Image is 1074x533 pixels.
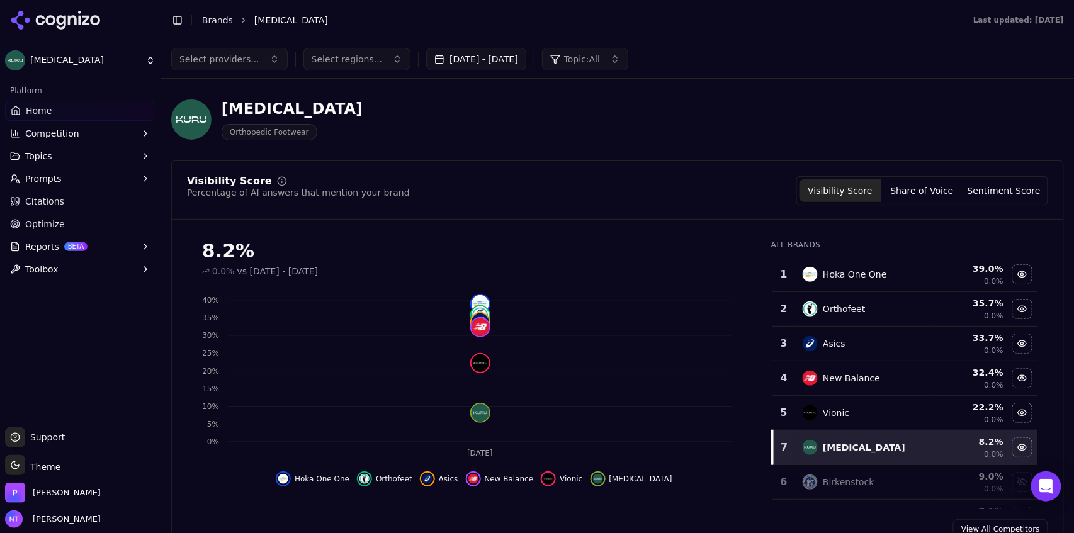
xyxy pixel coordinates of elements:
span: Competition [25,127,79,140]
span: Asics [439,474,458,484]
tr: 6birkenstockBirkenstock9.0%0.0%Show birkenstock data [772,465,1038,500]
span: BETA [64,242,88,251]
span: Orthopedic Footwear [222,124,317,140]
tspan: 40% [202,296,219,305]
img: KURU [171,99,212,140]
span: 0.0% [985,380,1004,390]
tspan: 10% [202,402,219,411]
div: 7 [779,440,790,455]
div: Vionic [823,407,849,419]
button: [DATE] - [DATE] [426,48,526,70]
tr: 7kuru[MEDICAL_DATA]8.2%0.0%Hide kuru data [772,430,1038,465]
span: Vionic [560,474,582,484]
tspan: 0% [207,437,219,446]
span: Toolbox [25,263,59,276]
img: orthofeet [472,306,489,324]
tspan: [DATE] [467,449,493,458]
img: asics [803,336,818,351]
div: 1 [777,267,790,282]
div: 22.2 % [936,401,1003,413]
span: Topics [25,150,52,162]
img: orthofeet [803,301,818,317]
img: asics [472,313,489,331]
button: Topics [5,146,155,166]
div: 6 [777,474,790,490]
img: kuru [472,404,489,422]
div: Open Intercom Messenger [1031,471,1061,502]
button: Hide kuru data [591,471,672,486]
button: Show dansko data [1012,507,1032,527]
div: New Balance [823,372,880,384]
div: 9.0 % [936,470,1003,483]
span: 0.0% [985,345,1004,356]
a: Citations [5,191,155,211]
span: 0.0% [985,276,1004,286]
div: 8.2% [202,240,746,262]
span: Support [25,431,65,444]
span: Prompts [25,172,62,185]
button: Hide vionic data [541,471,582,486]
span: Citations [25,195,64,208]
span: 0.0% [985,484,1004,494]
span: Theme [25,462,60,472]
button: ReportsBETA [5,237,155,257]
div: [MEDICAL_DATA] [222,99,363,119]
button: Hide orthofeet data [1012,299,1032,319]
div: Visibility Score [187,176,272,186]
a: Brands [202,15,233,25]
div: Orthofeet [823,303,865,315]
tspan: 15% [202,384,219,393]
a: Optimize [5,214,155,234]
span: 0.0% [212,265,235,278]
div: Percentage of AI answers that mention your brand [187,186,410,199]
span: Orthofeet [376,474,412,484]
div: Hoka One One [823,268,886,281]
button: Prompts [5,169,155,189]
img: kuru [593,474,603,484]
img: Nate Tower [5,510,23,528]
img: vionic [543,474,553,484]
span: Reports [25,240,59,253]
img: hoka one one [472,295,489,313]
div: 3 [777,336,790,351]
tspan: 25% [202,349,219,358]
img: vionic [472,354,489,372]
div: 33.7 % [936,332,1003,344]
tr: 5vionicVionic22.2%0.0%Hide vionic data [772,396,1038,430]
div: 39.0 % [936,262,1003,275]
button: Hide orthofeet data [357,471,412,486]
tspan: 30% [202,332,219,340]
button: Hide hoka one one data [1012,264,1032,284]
span: Optimize [25,218,65,230]
button: Show birkenstock data [1012,472,1032,492]
span: Select providers... [179,53,259,65]
a: Home [5,101,155,121]
div: 35.7 % [936,297,1003,310]
button: Hide hoka one one data [276,471,349,486]
img: vionic [803,405,818,420]
div: 4 [777,371,790,386]
tr: 1hoka one oneHoka One One39.0%0.0%Hide hoka one one data [772,257,1038,292]
img: hoka one one [803,267,818,282]
tspan: 20% [202,367,219,376]
button: Toolbox [5,259,155,279]
img: new balance [803,371,818,386]
div: 8.2 % [936,435,1003,448]
button: Hide new balance data [466,471,534,486]
span: Perrill [33,487,101,498]
div: Asics [823,337,845,350]
img: birkenstock [803,474,818,490]
img: orthofeet [359,474,370,484]
button: Hide asics data [420,471,458,486]
button: Open organization switcher [5,483,101,503]
button: Competition [5,123,155,143]
tspan: 35% [202,313,219,322]
span: Home [26,104,52,117]
img: new balance [472,318,489,336]
span: Hoka One One [295,474,349,484]
img: asics [422,474,432,484]
button: Hide asics data [1012,334,1032,354]
tr: 3asicsAsics33.7%0.0%Hide asics data [772,327,1038,361]
button: Open user button [5,510,101,528]
nav: breadcrumb [202,14,948,26]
